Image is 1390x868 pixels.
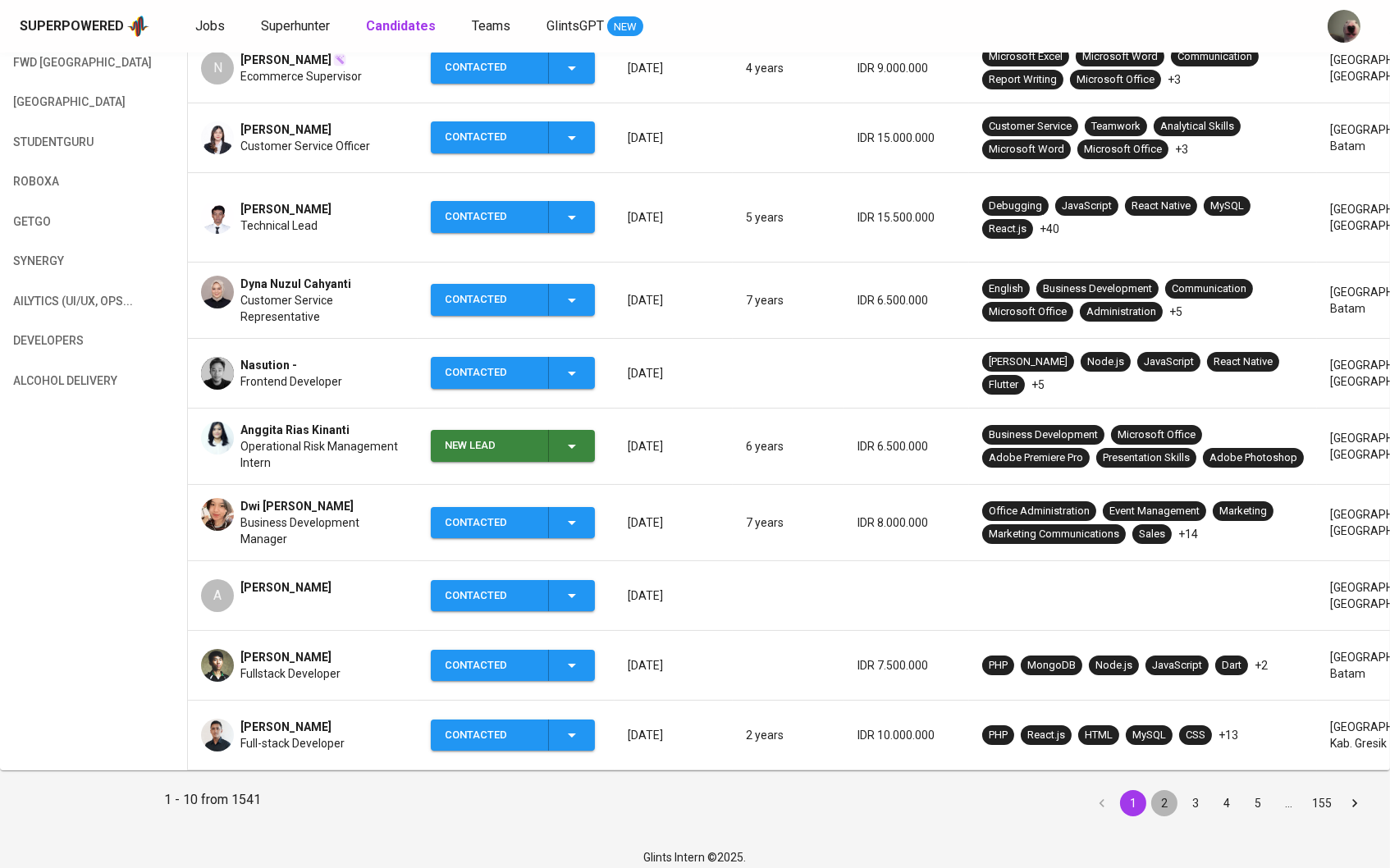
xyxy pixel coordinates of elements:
[431,201,595,233] button: Contacted
[445,720,535,752] div: Contacted
[195,16,228,37] a: Jobs
[431,720,595,752] button: Contacted
[1209,450,1297,466] div: Adobe Photoshop
[1120,790,1146,816] button: page 1
[472,16,514,37] a: Teams
[240,292,405,325] span: Customer Service Representative
[989,49,1063,65] div: Microsoft Excel
[201,52,234,85] div: N
[366,18,436,34] b: Candidates
[1219,727,1238,743] p: +13
[1027,658,1076,674] div: MongoDB
[989,354,1068,370] div: [PERSON_NAME]
[431,121,595,153] button: Contacted
[628,209,720,226] p: [DATE]
[989,222,1026,237] div: React.js
[201,579,234,612] div: A
[445,201,535,233] div: Contacted
[857,60,956,76] p: IDR 9.000.000
[1245,790,1271,816] button: Go to page 5
[240,121,331,138] span: [PERSON_NAME]
[857,130,956,146] p: IDR 15.000.000
[201,276,234,308] img: 41cf05b9d138b7a8e501550a22fcbb26.jpg
[746,292,831,308] p: 7 years
[1255,657,1268,674] p: +2
[1152,658,1202,674] div: JavaScript
[20,14,149,39] a: Superpoweredapp logo
[1186,728,1205,743] div: CSS
[20,17,124,36] div: Superpowered
[445,121,535,153] div: Contacted
[240,68,362,85] span: Ecommerce Supervisor
[857,657,956,674] p: IDR 7.500.000
[628,657,720,674] p: [DATE]
[261,18,330,34] span: Superhunter
[1132,199,1191,214] div: React Native
[445,52,535,84] div: Contacted
[628,587,720,604] p: [DATE]
[1091,119,1141,135] div: Teamwork
[201,357,234,390] img: 028d0ee474a69bc598748c933e565114.jpg
[1307,790,1337,816] button: Go to page 155
[628,514,720,531] p: [DATE]
[240,357,297,373] span: Nasution -
[472,18,510,34] span: Teams
[628,130,720,146] p: [DATE]
[201,498,234,531] img: dee0f61f5f6d64923047926f4bbd3dca.jpg
[857,727,956,743] p: IDR 10.000.000
[1178,526,1198,542] p: +14
[1103,450,1190,466] div: Presentation Skills
[240,217,318,234] span: Technical Lead
[13,53,102,73] span: FWD [GEOGRAPHIC_DATA]
[431,357,595,389] button: Contacted
[989,728,1008,743] div: PHP
[201,121,234,154] img: bdd8f7a93429ab4bf37be12d9c7204aa.jpeg
[1222,658,1241,674] div: Dart
[431,430,595,462] button: New Lead
[13,291,102,312] span: Ailytics (UI/UX, OPS...
[989,450,1083,466] div: Adobe Premiere Pro
[1087,354,1124,370] div: Node.js
[857,209,956,226] p: IDR 15.500.000
[445,430,535,462] div: New Lead
[746,438,831,455] p: 6 years
[13,171,102,192] span: Roboxa
[1342,790,1368,816] button: Go to next page
[989,504,1090,519] div: Office Administration
[857,292,956,308] p: IDR 6.500.000
[445,650,535,682] div: Contacted
[431,284,595,316] button: Contacted
[1182,790,1209,816] button: Go to page 3
[1086,304,1156,320] div: Administration
[746,727,831,743] p: 2 years
[261,16,333,37] a: Superhunter
[240,514,405,547] span: Business Development Manager
[431,650,595,682] button: Contacted
[989,72,1057,88] div: Report Writing
[201,201,234,234] img: 965604aae8b535fde51e87594d50be87.png
[746,514,831,531] p: 7 years
[195,18,225,34] span: Jobs
[445,284,535,316] div: Contacted
[1168,71,1181,88] p: +3
[366,16,439,37] a: Candidates
[240,649,331,665] span: [PERSON_NAME]
[628,438,720,455] p: [DATE]
[628,727,720,743] p: [DATE]
[1132,728,1166,743] div: MySQL
[240,579,331,596] span: [PERSON_NAME]
[1214,790,1240,816] button: Go to page 4
[13,371,102,391] span: Alcohol Delivery
[1214,354,1273,370] div: React Native
[989,377,1018,393] div: Flutter
[164,790,261,816] p: 1 - 10 from 1541
[240,422,350,438] span: Anggita Rias Kinanti
[1160,119,1234,135] div: Analytical Skills
[628,365,720,381] p: [DATE]
[989,427,1098,443] div: Business Development
[431,507,595,539] button: Contacted
[1084,142,1162,158] div: Microsoft Office
[201,719,234,752] img: afed61a372308ab3a68b80701e304f10.jpg
[746,60,831,76] p: 4 years
[1109,504,1200,519] div: Event Management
